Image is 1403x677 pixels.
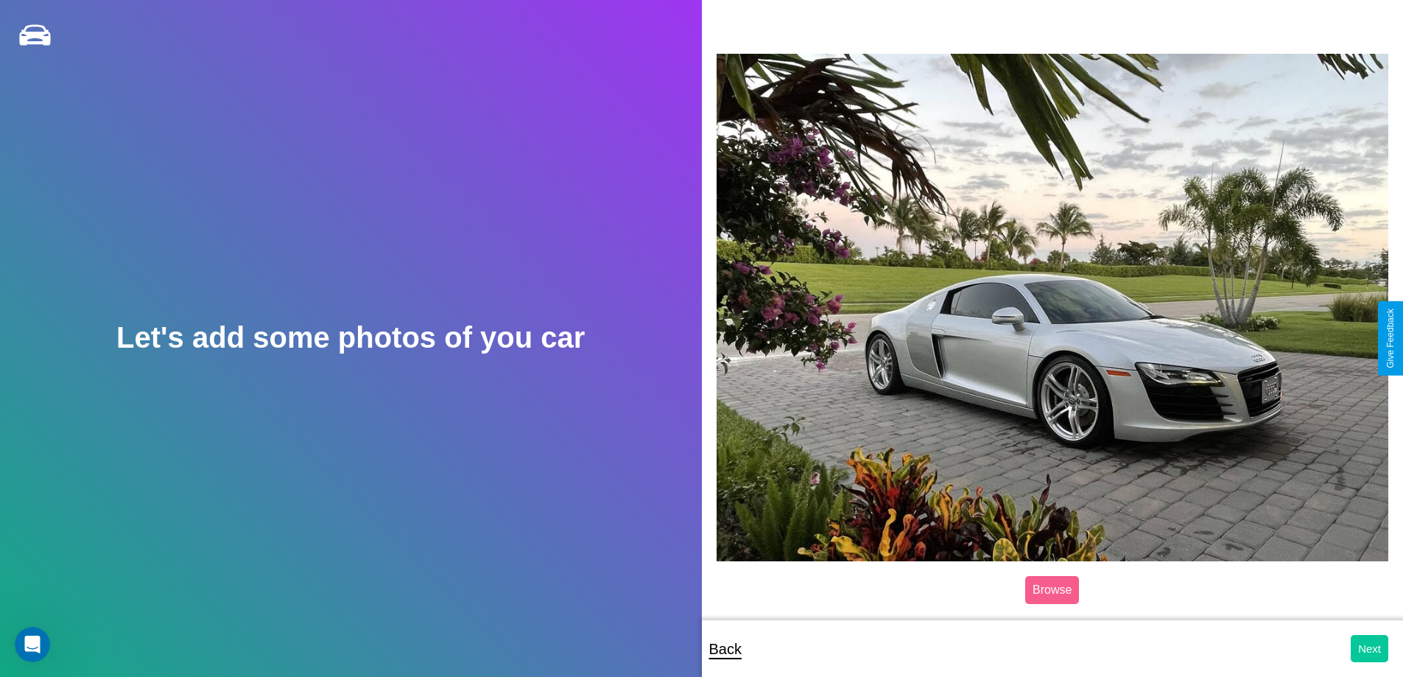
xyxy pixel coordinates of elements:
[1385,309,1396,368] div: Give Feedback
[709,636,742,662] p: Back
[116,321,585,354] h2: Let's add some photos of you car
[15,627,50,662] iframe: Intercom live chat
[1025,576,1079,604] label: Browse
[717,54,1389,561] img: posted
[1351,635,1388,662] button: Next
